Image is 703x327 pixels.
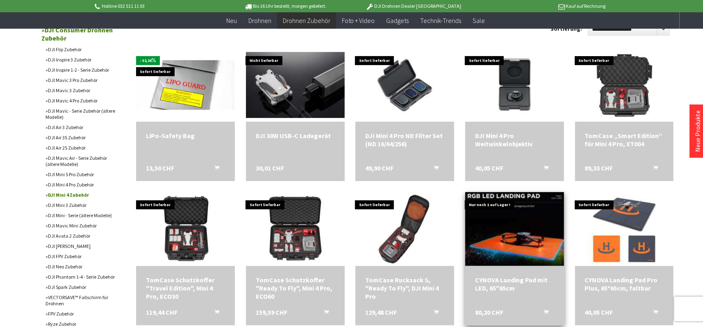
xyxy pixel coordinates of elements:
img: TomCase Schutzkoffer "Ready To Fly", Mini 4 Pro, ECO60 [258,192,332,266]
button: In den Warenkorb [424,308,444,319]
a: TomCase „Smart Edition“ für Mini 4 Pro, XT004 89,33 CHF In den Warenkorb [585,132,664,148]
button: In den Warenkorb [643,164,663,175]
span: Neu [226,16,237,25]
span: Drohnen [248,16,271,25]
a: Foto + Video [336,12,381,29]
p: DJI Drohnen Dealer [GEOGRAPHIC_DATA] [350,1,478,11]
a: DJI Air 3S Zubehör [42,132,120,143]
a: DJI Mavic 4 Pro Zubehör [42,95,120,106]
div: TomCase Schutzkoffer "Ready To Fly", Mini 4 Pro, ECO60 [256,276,335,300]
div: DJI 30W USB-C Ladegerät [256,132,335,140]
button: In den Warenkorb [643,308,663,319]
div: TomCase Schutzkoffer "Travel Edition", Mini 4 Pro, ECO30 [146,276,225,300]
button: In den Warenkorb [205,164,224,175]
a: DJI Consumer Drohnen Zubehör [38,24,120,44]
a: DJI Neo Zubehör [42,261,120,272]
span: 49,90 CHF [365,164,394,172]
span: Gadgets [387,16,409,25]
div: CYNOVA Landing Pad mit LED, 65"65cm [475,276,554,292]
button: In den Warenkorb [424,164,444,175]
a: FPV Zubehör [42,309,120,319]
a: DJI Mavic - Serie Zubehör (ältere Modelle) [42,106,120,122]
a: DJI 30W USB-C Ladegerät 30,01 CHF [256,132,335,140]
a: Neu [221,12,243,29]
img: DJI 30W USB-C Ladegerät [246,52,345,118]
img: TomCase „Smart Edition“ für Mini 4 Pro, XT004 [587,48,661,122]
span: 40,05 CHF [475,164,503,172]
div: DJI Mini 4 Pro ND Filter Set (ND 16/64/256) [365,132,444,148]
span: Technik-Trends [421,16,462,25]
img: TomCase Rucksack S, "Ready To Fly", DJI Mini 4 Pro [368,192,442,266]
a: DJI Inspire 1-2 - Serie Zubehör [42,65,120,75]
a: CYNOVA Landing Pad mit LED, 65"65cm 80,20 CHF In den Warenkorb [475,276,554,292]
a: DJI Mavic 3 Pro Zubehör [42,75,120,85]
a: TomCase Rucksack S, "Ready To Fly", DJI Mini 4 Pro 129,48 CHF In den Warenkorb [365,276,444,300]
img: CYNOVA Landing Pad mit LED, 65"65cm [462,177,568,281]
a: Drohnen [243,12,277,29]
a: DJI Mavic 3 Zubehör [42,85,120,95]
a: DJI Mavic Mini Zubehör [42,220,120,231]
button: In den Warenkorb [534,308,553,319]
span: 30,01 CHF [256,164,284,172]
span: Foto + Video [342,16,375,25]
span: 80,20 CHF [475,308,503,316]
div: LiPo-Safety Bag [146,132,225,140]
div: DJI Mini 4 Pro Weitwinkelobjektiv [475,132,554,148]
img: DJI Mini 4 Pro ND Filter Set (ND 16/64/256) [359,48,451,122]
img: CYNOVA Landing Pad Pro Plus, 65*65cm, faltbar [587,192,661,266]
p: Bis 16 Uhr bestellt, morgen geliefert. [221,1,349,11]
a: DJI Mini 3 Zubehör [42,200,120,210]
a: VECTORSAVE™ Fallschirm für Drohnen [42,292,120,309]
span: 13,50 CHF [146,164,174,172]
a: TomCase Schutzkoffer "Ready To Fly", Mini 4 Pro, ECO60 159,59 CHF In den Warenkorb [256,276,335,300]
img: LiPo-Safety Bag [136,60,235,110]
a: DJI Mini 4 Pro Zubehör [42,179,120,190]
span: 119,44 CHF [146,308,177,316]
p: Hotline 032 511 11 03 [93,1,221,11]
a: Neue Produkte [694,110,702,152]
a: DJI Flip Zubehör [42,44,120,54]
a: DJI Avata 2 Zubehör [42,231,120,241]
a: DJI Air 2S Zubehör [42,143,120,153]
a: DJI [PERSON_NAME] [42,241,120,251]
img: DJI Mini 4 Pro Weitwinkelobjektiv [469,48,561,122]
a: CYNOVA Landing Pad Pro Plus, 65*65cm, faltbar 40,05 CHF In den Warenkorb [585,276,664,292]
a: Technik-Trends [415,12,467,29]
a: Gadgets [381,12,415,29]
span: 159,59 CHF [256,308,287,316]
div: CYNOVA Landing Pad Pro Plus, 65*65cm, faltbar [585,276,664,292]
a: DJI Mini 4 Pro ND Filter Set (ND 16/64/256) 49,90 CHF In den Warenkorb [365,132,444,148]
a: Sale [467,12,491,29]
button: In den Warenkorb [534,164,553,175]
img: TomCase Schutzkoffer "Travel Edition", Mini 4 Pro, ECO30 [148,192,222,266]
p: Kauf auf Rechnung [478,1,605,11]
a: DJI Mavic Air - Serie Zubehör (ältere Modelle) [42,153,120,169]
a: DJI FPV Zubehör [42,251,120,261]
a: DJI Phantom 1-4 - Serie Zubehör [42,272,120,282]
span: 89,33 CHF [585,164,613,172]
a: LiPo-Safety Bag 13,50 CHF In den Warenkorb [146,132,225,140]
a: DJI Air 3 Zubehör [42,122,120,132]
div: TomCase Rucksack S, "Ready To Fly", DJI Mini 4 Pro [365,276,444,300]
a: DJI Mini - Serie (ältere Modelle) [42,210,120,220]
a: DJI Spark Zubehör [42,282,120,292]
a: DJI Mini 4 Zubehör [42,190,120,200]
button: In den Warenkorb [314,308,334,319]
span: Drohnen Zubehör [283,16,330,25]
span: Sale [473,16,485,25]
button: In den Warenkorb [205,308,224,319]
a: Drohnen Zubehör [277,12,336,29]
a: DJI Inspire 3 Zubehör [42,54,120,65]
span: 40,05 CHF [585,308,613,316]
span: 129,48 CHF [365,308,397,316]
a: TomCase Schutzkoffer "Travel Edition", Mini 4 Pro, ECO30 119,44 CHF In den Warenkorb [146,276,225,300]
a: DJI Mini 4 Pro Weitwinkelobjektiv 40,05 CHF In den Warenkorb [475,132,554,148]
a: DJI Mini 5 Pro Zubehör [42,169,120,179]
div: TomCase „Smart Edition“ für Mini 4 Pro, XT004 [585,132,664,148]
